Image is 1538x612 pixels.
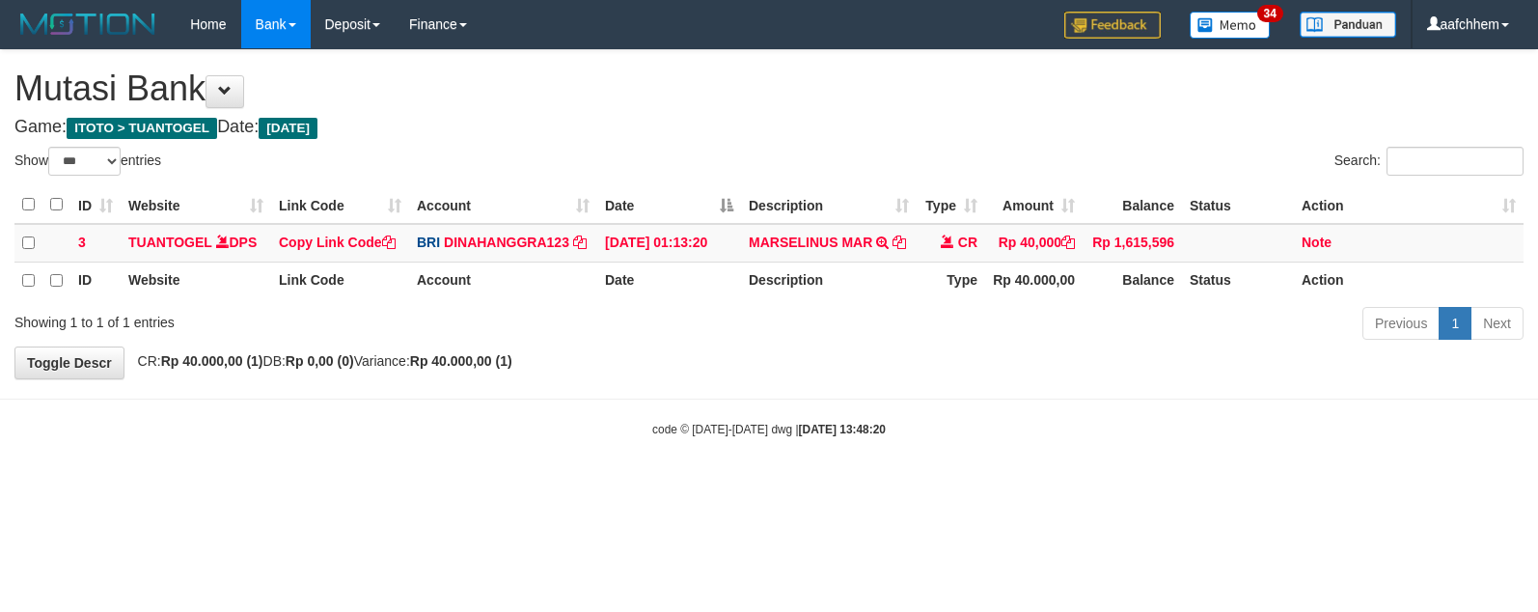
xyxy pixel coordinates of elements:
strong: Rp 40.000,00 (1) [161,353,263,369]
small: code © [DATE]-[DATE] dwg | [652,423,886,436]
th: Date [597,262,741,299]
img: panduan.png [1300,12,1396,38]
th: Action [1294,262,1524,299]
th: Action: activate to sort column ascending [1294,186,1524,224]
h4: Game: Date: [14,118,1524,137]
a: Copy Link Code [279,235,396,250]
th: Account [409,262,597,299]
th: ID: activate to sort column ascending [70,186,121,224]
img: Button%20Memo.svg [1190,12,1271,39]
th: Type: activate to sort column ascending [917,186,985,224]
th: Balance [1083,262,1182,299]
a: Note [1302,235,1332,250]
span: ITOTO > TUANTOGEL [67,118,217,139]
th: Date: activate to sort column descending [597,186,741,224]
span: CR [958,235,977,250]
a: Copy MARSELINUS MAR to clipboard [893,235,906,250]
strong: Rp 40.000,00 (1) [410,353,512,369]
a: Next [1470,307,1524,340]
th: Amount: activate to sort column ascending [985,186,1083,224]
th: Description [741,262,917,299]
select: Showentries [48,147,121,176]
th: Website: activate to sort column ascending [121,186,271,224]
label: Show entries [14,147,161,176]
span: 34 [1257,5,1283,22]
strong: [DATE] 13:48:20 [799,423,886,436]
th: Balance [1083,186,1182,224]
th: Description: activate to sort column ascending [741,186,917,224]
img: MOTION_logo.png [14,10,161,39]
span: BRI [417,235,440,250]
strong: Rp 0,00 (0) [286,353,354,369]
th: Rp 40.000,00 [985,262,1083,299]
td: [DATE] 01:13:20 [597,224,741,263]
a: Toggle Descr [14,347,124,379]
th: Link Code [271,262,409,299]
td: DPS [121,224,271,263]
div: Showing 1 to 1 of 1 entries [14,305,626,332]
span: 3 [78,235,86,250]
a: MARSELINUS MAR [749,235,872,250]
td: Rp 1,615,596 [1083,224,1182,263]
th: Type [917,262,985,299]
th: ID [70,262,121,299]
a: 1 [1439,307,1471,340]
th: Account: activate to sort column ascending [409,186,597,224]
a: DINAHANGGRA123 [444,235,569,250]
a: Previous [1362,307,1440,340]
a: TUANTOGEL [128,235,212,250]
td: Rp 40,000 [985,224,1083,263]
a: Copy DINAHANGGRA123 to clipboard [573,235,587,250]
th: Link Code: activate to sort column ascending [271,186,409,224]
th: Status [1182,262,1294,299]
label: Search: [1334,147,1524,176]
th: Status [1182,186,1294,224]
span: CR: DB: Variance: [128,353,512,369]
th: Website [121,262,271,299]
img: Feedback.jpg [1064,12,1161,39]
input: Search: [1387,147,1524,176]
a: Copy Rp 40,000 to clipboard [1061,235,1075,250]
span: [DATE] [259,118,317,139]
h1: Mutasi Bank [14,70,1524,108]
